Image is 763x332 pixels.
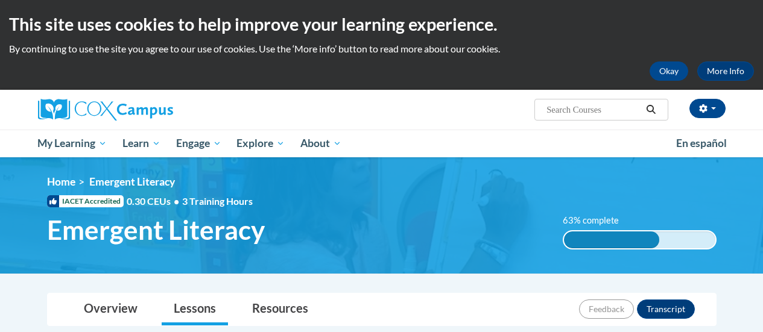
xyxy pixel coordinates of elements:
span: • [174,195,179,207]
span: En español [676,137,727,149]
a: Engage [168,130,229,157]
button: Account Settings [689,99,726,118]
a: Overview [72,293,150,325]
div: Main menu [29,130,735,157]
button: Search [642,102,660,117]
input: Search Courses [545,102,642,117]
p: By continuing to use the site you agree to our use of cookies. Use the ‘More info’ button to read... [9,42,754,55]
a: About [293,130,349,157]
span: 3 Training Hours [182,195,253,207]
a: Learn [115,130,168,157]
span: Emergent Literacy [89,175,175,188]
span: Explore [236,136,285,151]
span: Learn [122,136,160,151]
h2: This site uses cookies to help improve your learning experience. [9,12,754,36]
a: More Info [697,61,754,81]
button: Feedback [579,299,634,319]
span: My Learning [37,136,107,151]
a: My Learning [30,130,115,157]
span: Emergent Literacy [47,214,265,246]
a: Lessons [162,293,228,325]
span: Engage [176,136,221,151]
button: Transcript [637,299,695,319]
span: About [300,136,341,151]
span: 0.30 CEUs [127,195,182,208]
a: En español [668,131,735,156]
button: Okay [650,61,688,81]
img: Cox Campus [38,99,173,121]
a: Explore [229,130,293,157]
a: Home [47,175,75,188]
a: Resources [240,293,320,325]
a: Cox Campus [38,99,255,121]
div: 63% complete [564,231,659,248]
span: IACET Accredited [47,195,124,207]
label: 63% complete [563,214,632,227]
